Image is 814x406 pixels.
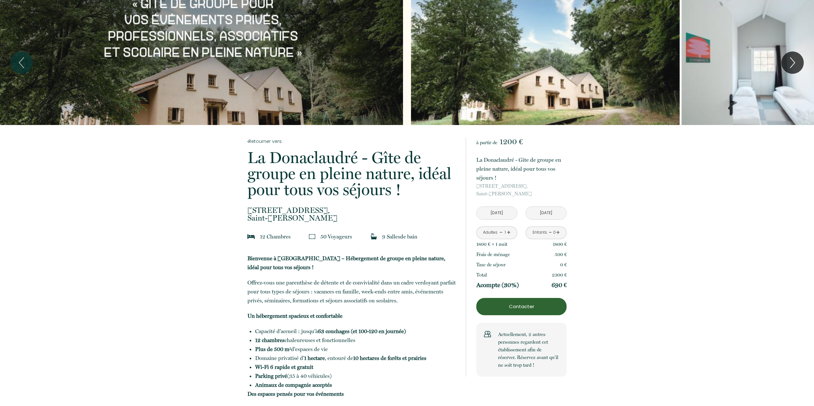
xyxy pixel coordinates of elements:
strong: 1 hectare [304,355,325,361]
p: La Donaclaudré - Gîte de groupe en pleine nature, idéal pour tous vos séjours ! [476,155,567,182]
li: Capacité d'accueil : jusqu'à [255,327,457,336]
strong: Plus de 500 m² [255,346,291,352]
strong: 63 couchages (et 100-120 en journée) [318,328,406,334]
p: Saint-[PERSON_NAME] [476,182,567,198]
p: 2300 € [552,271,567,279]
p: 1800 € [553,240,567,248]
p: 9 Salle de bain [382,232,417,241]
strong: 12 chambres [255,337,285,343]
p: 0 € [560,261,567,269]
p: Acompte (30%) [476,281,519,289]
p: Contacter [479,303,564,310]
p: La Donaclaudré - Gîte de groupe en pleine nature, idéal pour tous vos séjours ! [247,150,457,198]
strong: Parking privé [255,373,287,379]
p: 12 Chambre [260,232,291,241]
li: (35 à 40 véhicules) [255,371,457,380]
p: 500 € [555,251,567,258]
div: Adultes [483,230,497,236]
div: 1 [504,230,507,236]
strong: Bienvenue à [GEOGRAPHIC_DATA] – Hébergement de groupe en pleine nature, idéal pour tous vos séjou... [247,255,445,270]
span: [STREET_ADDRESS], [476,182,567,190]
p: 1800 € × 1 nuit [476,240,507,248]
p: 690 € [552,281,567,289]
strong: Animaux de compagnie acceptés [255,382,332,388]
strong: Un hébergement spacieux et confortable [247,313,343,319]
div: 0 [553,230,556,236]
img: users [484,331,491,338]
p: Taxe de séjour [476,261,506,269]
p: Actuellement, 2 autres personnes regardent cet établissement afin de réserver. Réservez avant qu’... [498,331,559,369]
span: 1200 € [500,137,523,146]
input: Départ [526,207,566,219]
li: chaleureuses et fonctionnelles [255,336,457,345]
strong: 10 hectares de forêts et prairies [353,355,426,361]
p: Total [476,271,487,279]
button: Previous [10,51,33,74]
button: Contacter [476,298,567,315]
p: 50 Voyageur [320,232,352,241]
span: s [398,233,400,240]
span: s [288,233,291,240]
p: Frais de ménage [476,251,510,258]
p: Offrez-vous une parenthèse de détente et de convivialité dans un cadre verdoyant parfait pour tou... [247,278,457,305]
strong: Wi-Fi 6 rapide et gratuit [255,364,313,370]
div: Enfants [533,230,547,236]
li: d'espaces de vie [255,345,457,354]
a: - [499,228,503,238]
span: s [350,233,352,240]
a: + [507,228,511,238]
p: Saint-[PERSON_NAME] [247,207,457,222]
li: Domaine privatisé d' , entouré de [255,354,457,363]
button: Next [781,51,804,74]
input: Arrivée [477,207,517,219]
a: - [549,228,552,238]
span: à partir de [476,140,497,145]
strong: Des espaces pensés pour vos événements [247,391,344,397]
a: + [556,228,560,238]
img: guests [309,233,315,240]
span: [STREET_ADDRESS], [247,207,457,214]
a: Retourner vers [247,138,457,145]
